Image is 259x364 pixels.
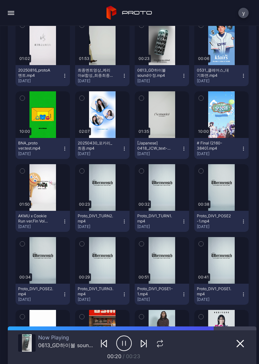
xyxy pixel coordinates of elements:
button: Proto_DIV1_POSE2.mp4[DATE] [16,284,70,305]
span: / [123,353,125,359]
div: Proto_DIV1_TURN3.mp4 [78,286,113,297]
div: 0531_클레어스_대기화면.mp4 [197,68,232,78]
span: 00:23 [126,353,140,359]
div: # Final (2160-3840).mp4 [197,141,232,151]
div: Proto_DIV1_POSE1.mp4 [197,286,232,297]
div: 최종멘트영상_케리아ai합성_최종최종_8pm(1).mp4 [78,68,113,78]
div: Proto_DIV1_POSE1-1.mp4 [137,286,173,297]
div: Proto_DIV1_POSE2.mp4 [18,286,54,297]
button: 0531_클레어스_대기화면.mp4[DATE] [194,65,249,86]
div: [DATE] [18,78,62,84]
button: Proto_DIV1_POSE1-1.mp4[DATE] [135,284,189,305]
div: [DATE] [18,151,62,156]
div: [DATE] [137,224,181,229]
button: Proto_DIV1_TURN2.mp4[DATE] [75,211,129,232]
button: # Final (2160-3840).mp4[DATE] [194,138,249,159]
div: [DATE] [197,151,241,156]
button: Proto_DIV1_TURN3.mp4[DATE] [75,284,129,305]
div: BNA_proto ver.test.mp4 [18,141,54,151]
span: 00:20 [107,353,121,359]
div: Proto_DIV1_TURN2.mp4 [78,213,113,224]
div: [DATE] [78,224,122,229]
button: Proto_DIV1_TURN1.mp4[DATE] [135,211,189,232]
div: 20250816_protoA멘트.mp4 [18,68,54,78]
button: Proto_DIV1_POSE1.mp4[DATE] [194,284,249,305]
div: [DATE] [197,78,241,84]
div: [DATE] [137,78,181,84]
div: Proto_DIV1_POSE2-1.mp4 [197,213,232,224]
div: 0613_GD하이볼 sound수정.mp4 [38,342,94,348]
button: BNA_proto ver.test.mp4[DATE] [16,138,70,159]
button: AKMU x Cookie Run ver.Fin Vol Level[DATE] [16,211,70,232]
div: Proto_DIV1_TURN1.mp4 [137,213,173,224]
div: AKMU x Cookie Run ver.Fin Vol Level [18,213,54,224]
div: [DATE] [197,224,241,229]
div: Now Playing [38,334,94,341]
div: [DATE] [197,297,241,302]
button: 0613_GD하이볼 sound수정.mp4[DATE] [135,65,189,86]
button: 최종멘트영상_케리아ai합성_최종최종_8pm(1).mp4[DATE] [75,65,129,86]
div: [DATE] [78,297,122,302]
div: [DATE] [78,151,122,156]
button: 20250430_포카리_최종.mp4[DATE] [75,138,129,159]
button: y [238,8,249,18]
div: [Japanese] 0418_JCW_text-Mant.mp4 [137,141,173,151]
div: [DATE] [18,224,62,229]
div: 20250430_포카리_최종.mp4 [78,141,113,151]
button: 20250816_protoA멘트.mp4[DATE] [16,65,70,86]
button: Proto_DIV1_POSE2-1.mp4[DATE] [194,211,249,232]
div: [DATE] [18,297,62,302]
div: [DATE] [137,297,181,302]
div: [DATE] [137,151,181,156]
button: [Japanese] 0418_JCW_text-Mant.mp4[DATE] [135,138,189,159]
div: 0613_GD하이볼 sound수정.mp4 [137,68,173,78]
div: [DATE] [78,78,122,84]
